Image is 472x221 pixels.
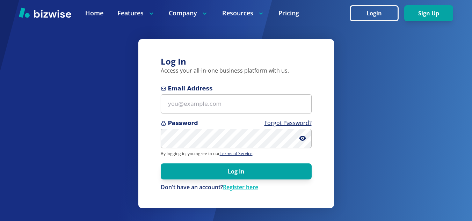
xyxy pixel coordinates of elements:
[264,119,312,127] a: Forgot Password?
[161,184,312,191] div: Don't have an account?Register here
[220,150,253,156] a: Terms of Service
[161,151,312,156] p: By logging in, you agree to our .
[404,10,453,17] a: Sign Up
[161,119,312,127] span: Password
[350,10,404,17] a: Login
[404,5,453,21] button: Sign Up
[169,9,208,17] p: Company
[19,7,71,18] img: Bizwise Logo
[222,9,264,17] p: Resources
[161,184,312,191] p: Don't have an account?
[161,94,312,113] input: you@example.com
[161,56,312,67] h3: Log In
[278,9,299,17] a: Pricing
[161,163,312,179] button: Log In
[350,5,399,21] button: Login
[117,9,155,17] p: Features
[161,67,312,75] p: Access your all-in-one business platform with us.
[85,9,103,17] a: Home
[223,183,258,191] a: Register here
[161,84,312,93] span: Email Address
